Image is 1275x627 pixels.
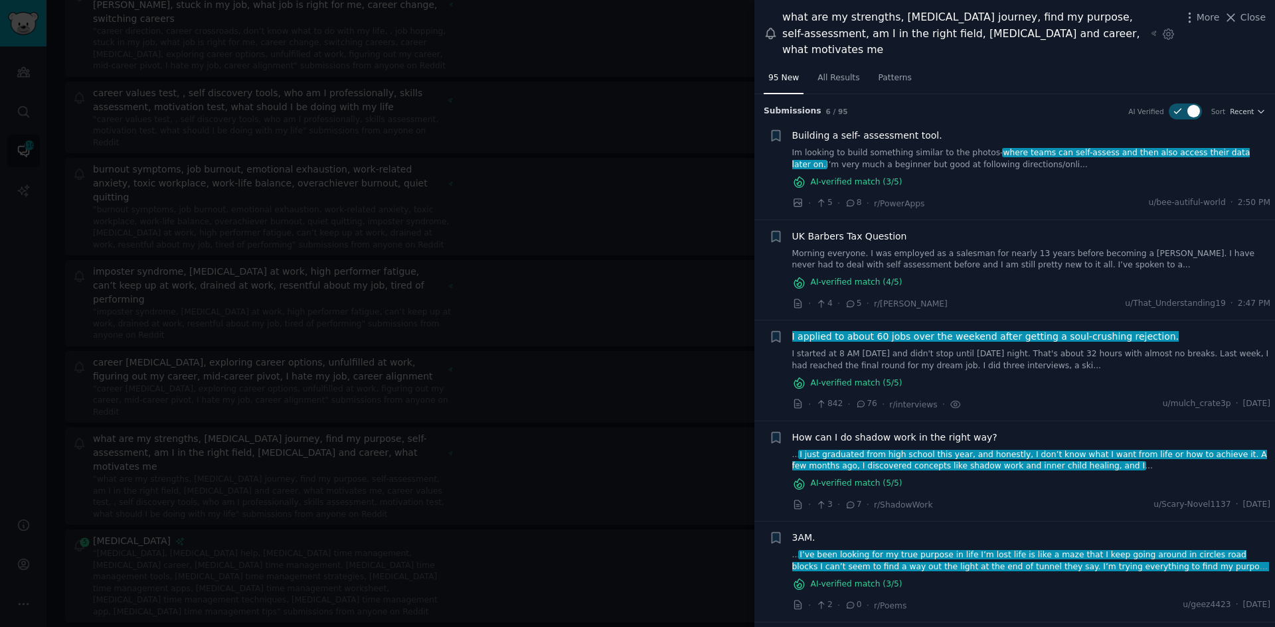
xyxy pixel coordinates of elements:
span: · [1236,499,1238,511]
span: AI-verified match ( 3 /5) [811,579,902,591]
span: AI-verified match ( 5 /5) [811,478,902,490]
span: [DATE] [1243,398,1270,410]
span: where teams can self-assess and then also access their data later on. [792,148,1250,169]
span: u/geez4423 [1183,599,1231,611]
span: Submission s [764,105,821,117]
span: Recent [1230,107,1254,116]
span: · [882,397,885,411]
span: u/Scary-Novel1137 [1153,499,1231,511]
span: 5 [845,298,861,310]
span: r/[PERSON_NAME] [874,299,948,309]
a: I started at 8 AM [DATE] and didn't stop until [DATE] night. That's about 32 hours with almost no... [792,348,1271,372]
span: r/Poems [874,601,906,610]
span: [DATE] [1243,499,1270,511]
span: I just graduated from high school this year, and honestly, I don’t know what I want from life or ... [792,450,1267,471]
span: 3 [815,499,832,511]
span: u/bee-autiful-world [1148,197,1225,209]
span: 2:47 PM [1238,298,1270,310]
span: 76 [855,398,877,410]
span: All Results [817,72,859,84]
span: · [847,397,850,411]
span: 8 [845,197,861,209]
span: AI-verified match ( 3 /5) [811,176,902,188]
a: UK Barbers Tax Question [792,230,907,244]
span: More [1197,11,1220,25]
span: · [808,297,811,311]
span: 95 New [768,72,799,84]
span: · [942,397,945,411]
a: I applied to about 60 jobs over the weekend after getting a soul-crushing rejection. [792,330,1179,344]
span: Patterns [879,72,912,84]
span: AI-verified match ( 4 /5) [811,277,902,289]
a: 3AM. [792,531,815,545]
div: AI Verified [1128,107,1163,116]
span: Close [1240,11,1266,25]
span: · [837,297,840,311]
a: Morning everyone. I was employed as a salesman for nearly 13 years before becoming a [PERSON_NAME... [792,248,1271,271]
span: · [1236,398,1238,410]
span: r/interviews [889,400,937,409]
span: · [1236,599,1238,611]
span: · [867,598,869,612]
span: · [867,498,869,512]
span: 2:50 PM [1238,197,1270,209]
span: · [808,498,811,512]
span: 5 [815,197,832,209]
a: All Results [813,68,864,95]
span: · [837,196,840,210]
a: How can I do shadow work in the right way? [792,431,997,445]
span: 6 / 95 [826,107,848,115]
button: More [1183,11,1220,25]
span: [DATE] [1243,599,1270,611]
button: Close [1224,11,1266,25]
span: · [1231,197,1233,209]
span: · [867,297,869,311]
span: · [808,598,811,612]
button: Recent [1230,107,1266,116]
div: what are my strengths, [MEDICAL_DATA] journey, find my purpose, self-assessment, am I in the righ... [782,9,1146,58]
span: · [837,598,840,612]
span: I’ve been looking for my true purpose in life I’m lost life is like a maze that I keep going arou... [792,550,1269,583]
span: · [837,498,840,512]
a: ...I just graduated from high school this year, and honestly, I don’t know what I want from life ... [792,449,1271,472]
span: 2 [815,599,832,611]
span: 7 [845,499,861,511]
a: Im looking to build something similar to the photos-where teams can self-assess and then also acc... [792,147,1271,171]
span: 0 [845,599,861,611]
span: r/PowerApps [874,199,925,208]
div: Sort [1211,107,1226,116]
span: 842 [815,398,843,410]
span: · [808,196,811,210]
span: · [867,196,869,210]
span: · [1231,298,1233,310]
span: AI-verified match ( 5 /5) [811,378,902,389]
span: · [808,397,811,411]
a: Patterns [874,68,916,95]
span: u/That_Understanding19 [1125,298,1225,310]
span: 4 [815,298,832,310]
span: I applied to about 60 jobs over the weekend after getting a soul-crushing rejection. [791,331,1180,342]
a: Building a self- assessment tool. [792,129,942,143]
span: r/ShadowWork [874,500,933,510]
a: ...I’ve been looking for my true purpose in life I’m lost life is like a maze that I keep going a... [792,549,1271,573]
span: u/mulch_crate3p [1163,398,1231,410]
a: 95 New [764,68,804,95]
